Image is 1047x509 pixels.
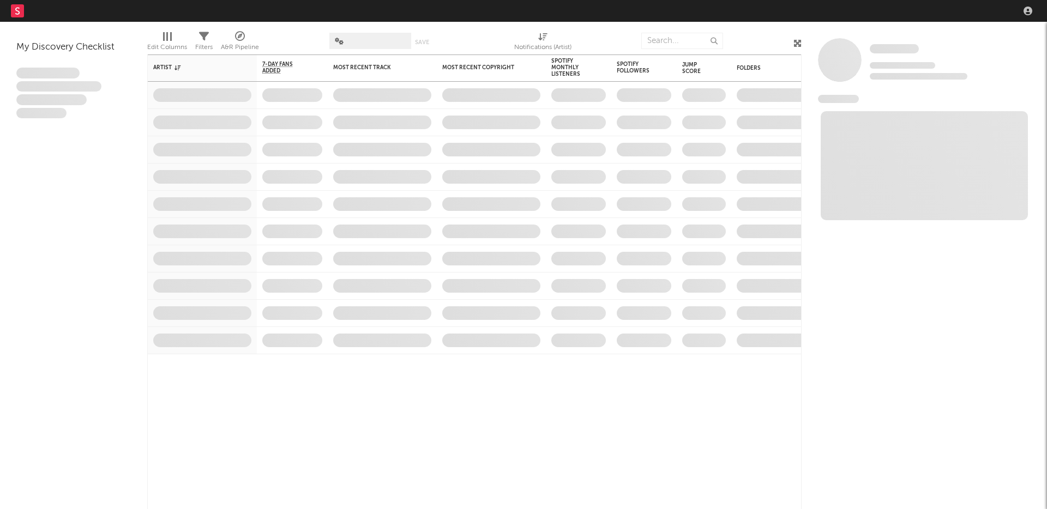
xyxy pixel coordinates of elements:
[333,64,415,71] div: Most Recent Track
[147,41,187,54] div: Edit Columns
[16,41,131,54] div: My Discovery Checklist
[415,39,429,45] button: Save
[551,58,589,77] div: Spotify Monthly Listeners
[262,61,306,74] span: 7-Day Fans Added
[870,62,935,69] span: Tracking Since: [DATE]
[870,44,919,54] a: Some Artist
[16,68,80,78] span: Lorem ipsum dolor
[442,64,524,71] div: Most Recent Copyright
[514,41,571,54] div: Notifications (Artist)
[147,27,187,59] div: Edit Columns
[682,62,709,75] div: Jump Score
[617,61,655,74] div: Spotify Followers
[153,64,235,71] div: Artist
[221,27,259,59] div: A&R Pipeline
[16,108,67,119] span: Aliquam viverra
[16,81,101,92] span: Integer aliquet in purus et
[16,94,87,105] span: Praesent ac interdum
[737,65,819,71] div: Folders
[221,41,259,54] div: A&R Pipeline
[195,27,213,59] div: Filters
[514,27,571,59] div: Notifications (Artist)
[870,44,919,53] span: Some Artist
[641,33,723,49] input: Search...
[195,41,213,54] div: Filters
[818,95,859,103] span: News Feed
[870,73,967,80] span: 0 fans last week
